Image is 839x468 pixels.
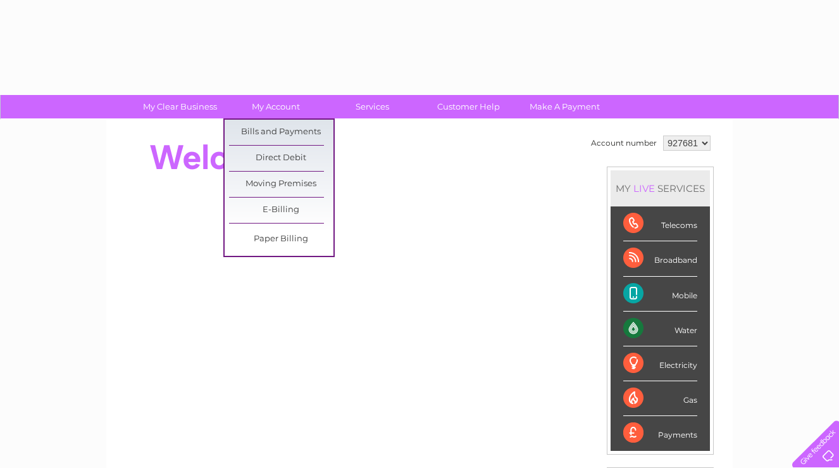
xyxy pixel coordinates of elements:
div: Gas [623,381,697,416]
div: LIVE [631,182,657,194]
a: Direct Debit [229,146,333,171]
a: Paper Billing [229,227,333,252]
a: Make A Payment [513,95,617,118]
a: Customer Help [416,95,521,118]
div: Mobile [623,277,697,312]
a: My Account [224,95,328,118]
div: Payments [623,416,697,450]
div: Electricity [623,346,697,381]
td: Account number [588,132,660,154]
a: Bills and Payments [229,120,333,145]
div: Telecoms [623,206,697,241]
div: MY SERVICES [611,170,710,206]
a: Services [320,95,425,118]
div: Broadband [623,241,697,276]
a: My Clear Business [128,95,232,118]
div: Water [623,312,697,346]
a: Moving Premises [229,172,333,197]
a: E-Billing [229,198,333,223]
